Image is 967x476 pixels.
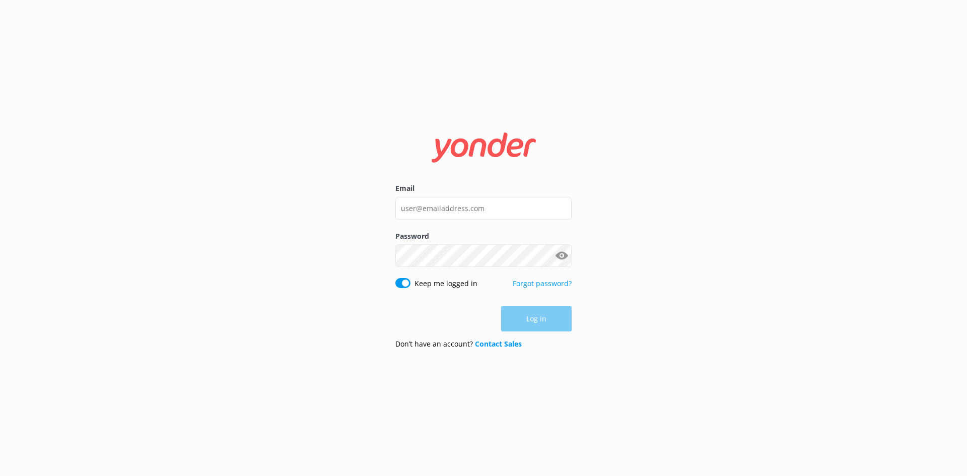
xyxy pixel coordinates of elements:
[395,183,572,194] label: Email
[415,278,477,289] label: Keep me logged in
[513,279,572,288] a: Forgot password?
[395,231,572,242] label: Password
[395,338,522,350] p: Don’t have an account?
[551,246,572,266] button: Show password
[475,339,522,349] a: Contact Sales
[395,197,572,220] input: user@emailaddress.com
